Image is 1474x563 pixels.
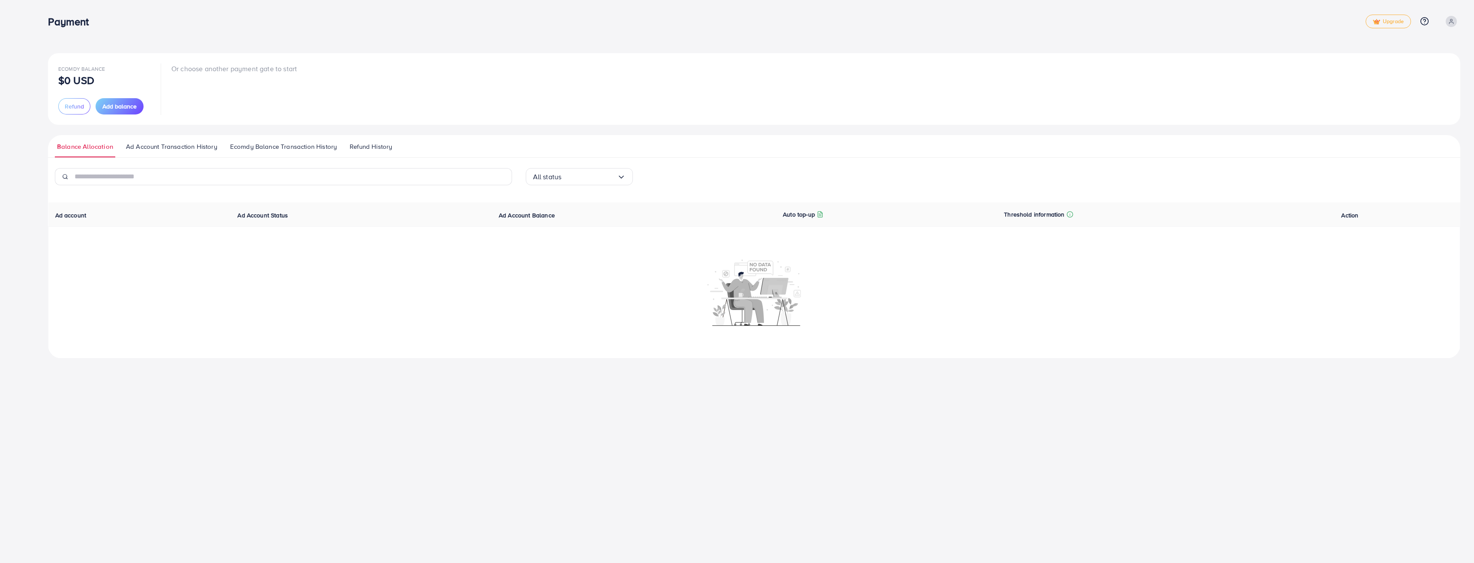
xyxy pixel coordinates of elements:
span: Ad account [55,211,87,220]
span: Refund History [350,142,392,151]
input: Search for option [561,170,617,184]
span: Upgrade [1373,18,1404,25]
span: Ad Account Transaction History [126,142,217,151]
h3: Payment [48,15,96,28]
span: All status [533,170,562,184]
span: Balance Allocation [57,142,113,151]
span: Ad Account Balance [499,211,555,220]
img: tick [1373,19,1380,25]
button: Add balance [96,98,144,114]
a: tickUpgrade [1366,15,1411,28]
img: No account [707,259,801,326]
span: Add balance [102,102,137,111]
p: Or choose another payment gate to start [171,63,297,74]
span: Action [1341,211,1358,220]
p: $0 USD [58,75,94,85]
span: Ecomdy Balance [58,65,105,72]
span: Ad Account Status [237,211,288,220]
p: Threshold information [1004,209,1064,220]
p: Auto top-up [783,209,815,220]
div: Search for option [526,168,633,185]
span: Refund [65,102,84,111]
button: Refund [58,98,90,114]
span: Ecomdy Balance Transaction History [230,142,337,151]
